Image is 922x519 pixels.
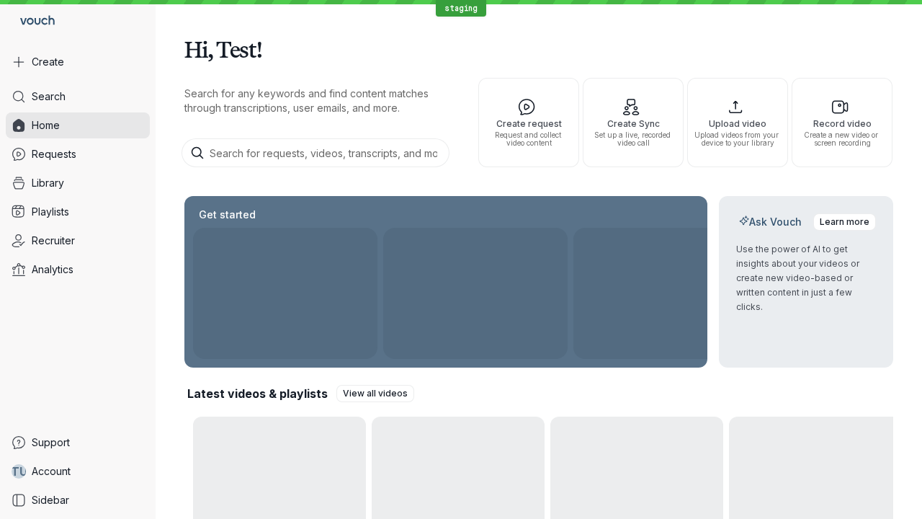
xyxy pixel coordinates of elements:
button: Create [6,49,150,75]
span: Library [32,176,64,190]
span: Playlists [32,205,69,219]
span: View all videos [343,386,408,401]
button: Upload videoUpload videos from your device to your library [687,78,788,167]
h2: Get started [196,208,259,222]
span: Learn more [820,215,869,229]
a: Sidebar [6,487,150,513]
span: U [19,464,27,479]
span: Account [32,464,71,479]
input: Search for requests, videos, transcripts, and more... [182,138,449,167]
h2: Latest videos & playlists [187,386,328,402]
a: Support [6,430,150,456]
span: Search [32,89,66,104]
a: Learn more [813,213,876,231]
span: Analytics [32,262,73,277]
span: Record video [798,119,886,128]
span: Sidebar [32,493,69,507]
span: Home [32,118,60,133]
a: View all videos [336,385,414,402]
a: Home [6,112,150,138]
a: Library [6,170,150,196]
button: Create requestRequest and collect video content [478,78,579,167]
a: TUAccount [6,458,150,484]
span: Create request [485,119,573,128]
p: Use the power of AI to get insights about your videos or create new video-based or written conten... [736,242,876,314]
h2: Ask Vouch [736,215,805,229]
span: Create [32,55,64,69]
span: Request and collect video content [485,131,573,147]
span: Upload videos from your device to your library [694,131,782,147]
p: Search for any keywords and find content matches through transcriptions, user emails, and more. [184,86,452,115]
span: Support [32,435,70,450]
span: T [11,464,19,479]
h1: Hi, Test! [184,29,893,69]
a: Requests [6,141,150,167]
span: Create Sync [589,119,677,128]
a: Analytics [6,257,150,283]
span: Set up a live, recorded video call [589,131,677,147]
button: Record videoCreate a new video or screen recording [792,78,892,167]
button: Create SyncSet up a live, recorded video call [583,78,684,167]
a: Recruiter [6,228,150,254]
a: Go to homepage [6,6,61,37]
span: Create a new video or screen recording [798,131,886,147]
a: Playlists [6,199,150,225]
a: Search [6,84,150,110]
span: Requests [32,147,76,161]
span: Upload video [694,119,782,128]
span: Recruiter [32,234,75,248]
